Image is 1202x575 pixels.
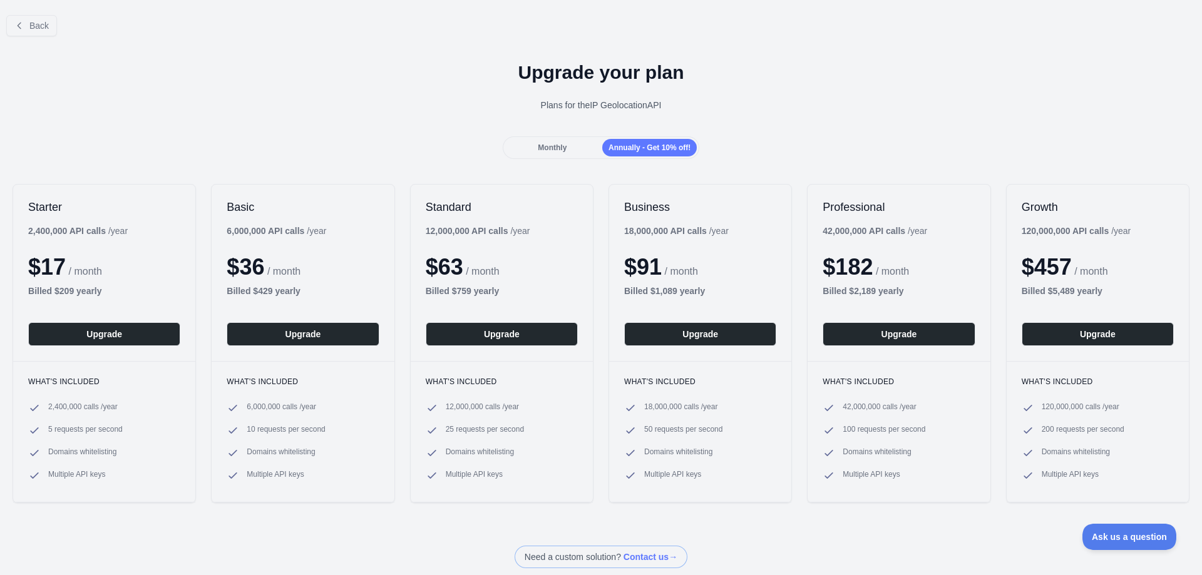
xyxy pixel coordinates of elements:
div: / year [624,225,729,237]
h2: Business [624,200,776,215]
h2: Standard [426,200,578,215]
h2: Professional [823,200,975,215]
b: 12,000,000 API calls [426,226,508,236]
div: / year [426,225,530,237]
span: $ 91 [624,254,662,280]
b: 18,000,000 API calls [624,226,707,236]
div: / year [823,225,927,237]
span: $ 182 [823,254,873,280]
iframe: Toggle Customer Support [1082,524,1177,550]
b: 42,000,000 API calls [823,226,905,236]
